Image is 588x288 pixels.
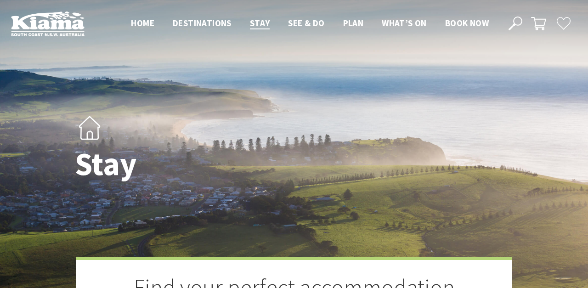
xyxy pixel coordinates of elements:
[250,17,270,28] span: Stay
[173,17,232,28] span: Destinations
[75,147,334,182] h1: Stay
[122,16,498,31] nav: Main Menu
[445,17,489,28] span: Book now
[11,11,85,36] img: Kiama Logo
[288,17,324,28] span: See & Do
[131,17,154,28] span: Home
[382,17,427,28] span: What’s On
[343,17,364,28] span: Plan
